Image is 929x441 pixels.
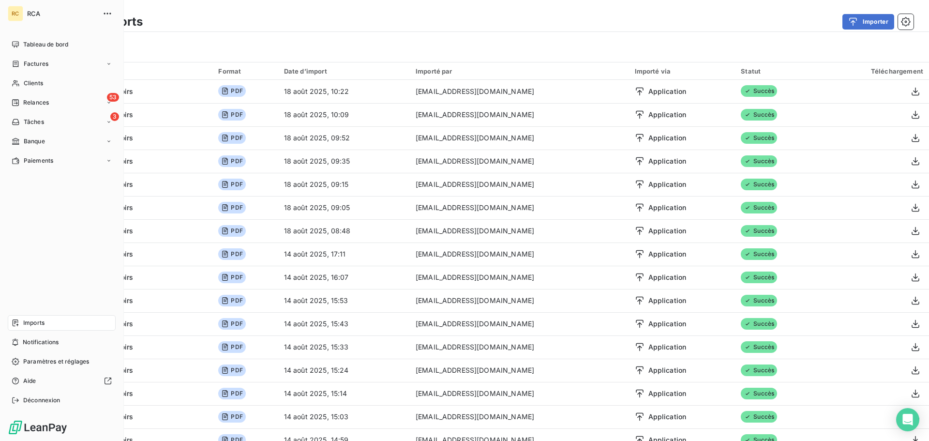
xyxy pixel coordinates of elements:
td: [EMAIL_ADDRESS][DOMAIN_NAME] [410,382,629,405]
td: 14 août 2025, 15:53 [278,289,410,312]
span: Factures [24,60,48,68]
span: Application [648,365,687,375]
span: PDF [218,248,245,260]
span: Clients [24,79,43,88]
div: RC [8,6,23,21]
button: Importer [842,14,894,30]
span: Succès [741,202,777,213]
td: 14 août 2025, 15:43 [278,312,410,335]
span: PDF [218,295,245,306]
span: PDF [218,132,245,144]
span: PDF [218,109,245,121]
span: Paramètres et réglages [23,357,89,366]
td: [EMAIL_ADDRESS][DOMAIN_NAME] [410,173,629,196]
a: 3Tâches [8,114,116,130]
span: Application [648,389,687,398]
td: 14 août 2025, 16:07 [278,266,410,289]
a: Tableau de bord [8,37,116,52]
span: Application [648,87,687,96]
span: Application [648,110,687,120]
span: 53 [107,93,119,102]
span: PDF [218,179,245,190]
a: Clients [8,76,116,91]
span: PDF [218,272,245,283]
td: 18 août 2025, 09:35 [278,150,410,173]
div: Importé par [416,67,623,75]
span: Succès [741,85,777,97]
span: Tâches [24,118,44,126]
span: Succès [741,411,777,423]
span: Application [648,412,687,422]
span: PDF [218,388,245,399]
td: 18 août 2025, 10:22 [278,80,410,103]
td: [EMAIL_ADDRESS][DOMAIN_NAME] [410,266,629,289]
span: PDF [218,225,245,237]
td: 18 août 2025, 10:09 [278,103,410,126]
span: Imports [23,319,45,327]
td: [EMAIL_ADDRESS][DOMAIN_NAME] [410,103,629,126]
span: Déconnexion [23,396,60,405]
a: Aide [8,373,116,389]
span: Succès [741,318,777,330]
td: [EMAIL_ADDRESS][DOMAIN_NAME] [410,150,629,173]
td: 18 août 2025, 09:15 [278,173,410,196]
a: Banque [8,134,116,149]
span: PDF [218,411,245,423]
span: Succès [741,248,777,260]
span: Tableau de bord [23,40,68,49]
td: [EMAIL_ADDRESS][DOMAIN_NAME] [410,219,629,243]
span: Succès [741,272,777,283]
td: 18 août 2025, 08:48 [278,219,410,243]
span: Application [648,249,687,259]
span: Paiements [24,156,53,165]
td: [EMAIL_ADDRESS][DOMAIN_NAME] [410,335,629,359]
td: 14 août 2025, 15:03 [278,405,410,428]
td: [EMAIL_ADDRESS][DOMAIN_NAME] [410,243,629,266]
td: 14 août 2025, 17:11 [278,243,410,266]
a: Imports [8,315,116,331]
a: 53Relances [8,95,116,110]
td: [EMAIL_ADDRESS][DOMAIN_NAME] [410,196,629,219]
span: RCA [27,10,97,17]
a: Factures [8,56,116,72]
td: 14 août 2025, 15:24 [278,359,410,382]
span: PDF [218,318,245,330]
span: Application [648,226,687,236]
div: Format [218,67,272,75]
div: Statut [741,67,816,75]
span: Application [648,156,687,166]
span: Succès [741,179,777,190]
span: PDF [218,341,245,353]
td: [EMAIL_ADDRESS][DOMAIN_NAME] [410,359,629,382]
span: Application [648,296,687,305]
span: Notifications [23,338,59,347]
td: 14 août 2025, 15:14 [278,382,410,405]
span: Succès [741,132,777,144]
span: Succès [741,388,777,399]
span: Relances [23,98,49,107]
td: 18 août 2025, 09:05 [278,196,410,219]
span: PDF [218,85,245,97]
span: Succès [741,155,777,167]
span: Application [648,180,687,189]
span: PDF [218,365,245,376]
td: [EMAIL_ADDRESS][DOMAIN_NAME] [410,289,629,312]
div: Open Intercom Messenger [896,408,919,431]
span: Application [648,319,687,329]
span: Application [648,342,687,352]
span: PDF [218,202,245,213]
td: [EMAIL_ADDRESS][DOMAIN_NAME] [410,405,629,428]
td: [EMAIL_ADDRESS][DOMAIN_NAME] [410,126,629,150]
td: [EMAIL_ADDRESS][DOMAIN_NAME] [410,80,629,103]
span: PDF [218,155,245,167]
div: Importé via [635,67,730,75]
span: Succès [741,341,777,353]
span: Application [648,133,687,143]
span: Aide [23,377,36,385]
span: Succès [741,225,777,237]
span: 3 [110,112,119,121]
td: 14 août 2025, 15:33 [278,335,410,359]
span: Succès [741,295,777,306]
span: Application [648,273,687,282]
span: Succès [741,365,777,376]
